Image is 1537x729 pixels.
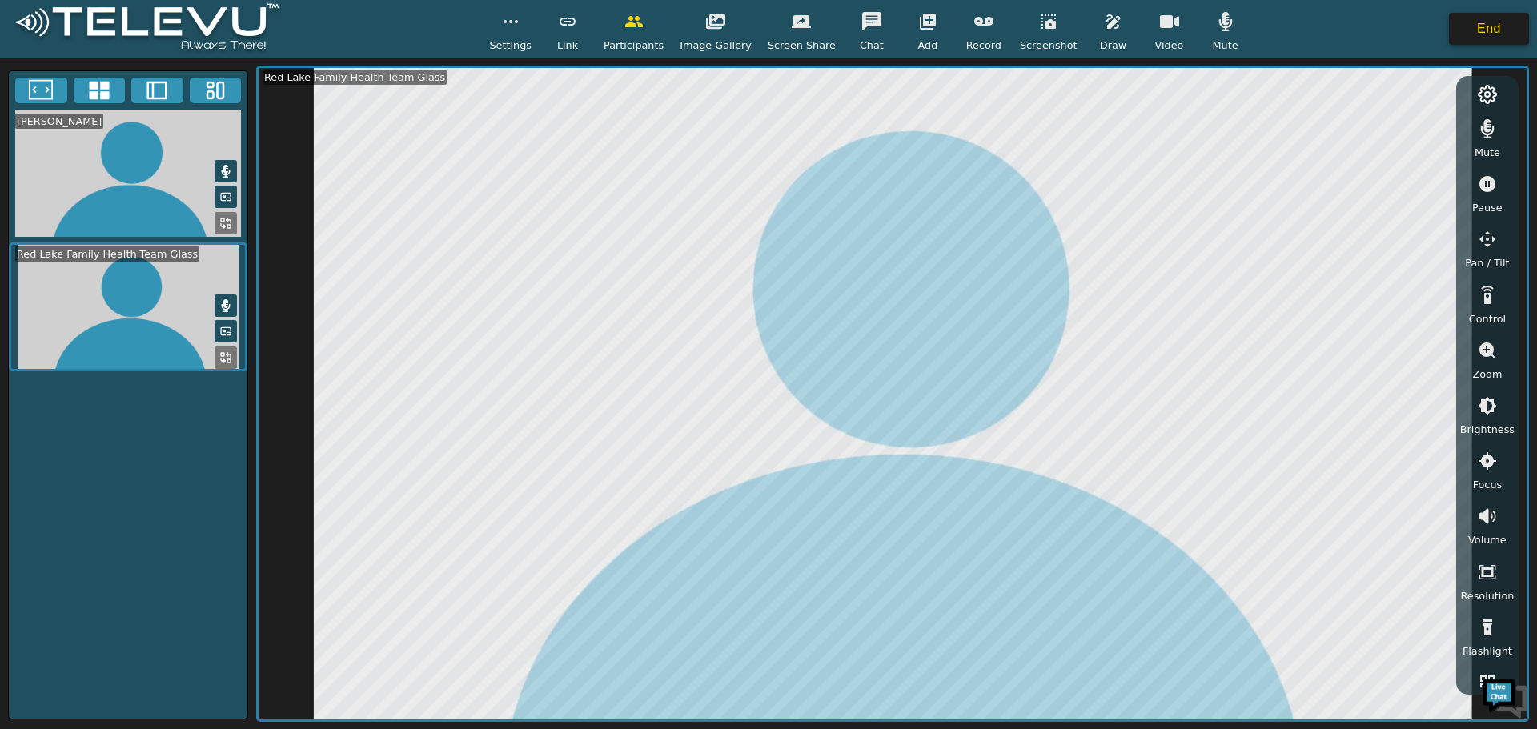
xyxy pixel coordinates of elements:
button: Replace Feed [215,212,237,234]
div: Red Lake Family Health Team Glass [15,246,199,262]
div: Minimize live chat window [263,8,301,46]
span: Mute [1475,145,1500,160]
span: Flashlight [1463,643,1512,659]
span: Add [918,38,938,53]
button: 4x4 [74,78,126,103]
button: Picture in Picture [215,186,237,208]
span: Chat [860,38,884,53]
span: Video [1155,38,1184,53]
span: Pause [1472,200,1503,215]
span: Draw [1100,38,1126,53]
button: Fullscreen [15,78,67,103]
span: Zoom [1472,367,1502,382]
button: Mute [215,160,237,182]
span: Pan / Tilt [1465,255,1509,270]
img: d_736959983_company_1615157101543_736959983 [27,74,67,114]
span: Image Gallery [680,38,752,53]
div: Chat with us now [83,84,269,105]
button: End [1449,13,1529,45]
span: Participants [604,38,664,53]
span: We're online! [93,202,221,363]
button: Picture in Picture [215,320,237,342]
button: Two Window Medium [131,78,183,103]
span: Control [1469,311,1506,326]
span: Link [557,38,578,53]
span: Record [966,38,1001,53]
button: Mute [215,294,237,317]
textarea: Type your message and hit 'Enter' [8,437,305,493]
div: Red Lake Family Health Team Glass [263,70,447,85]
button: Three Window Medium [190,78,242,103]
span: Settings [489,38,532,53]
span: Screenshot [1020,38,1078,53]
button: Replace Feed [215,346,237,369]
img: Chat Widget [1481,673,1529,721]
span: Mute [1212,38,1238,53]
span: Brightness [1460,422,1515,437]
div: [PERSON_NAME] [15,114,103,129]
span: Focus [1473,477,1503,492]
span: Volume [1468,532,1507,547]
span: Resolution [1460,588,1514,603]
span: Screen Share [768,38,836,53]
